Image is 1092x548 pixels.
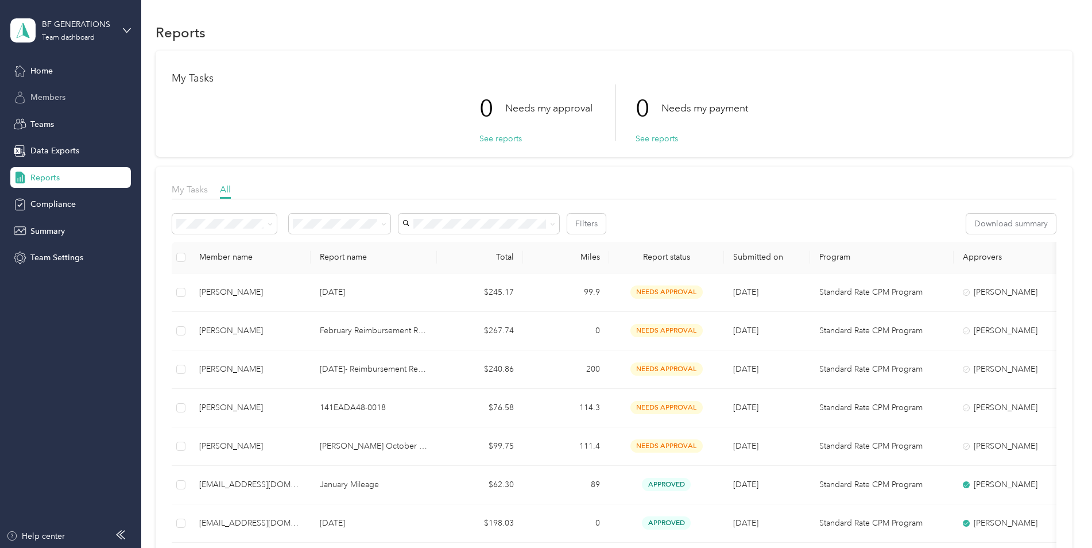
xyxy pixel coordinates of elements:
[199,363,301,376] div: [PERSON_NAME]
[190,242,311,273] th: Member name
[320,478,428,491] p: January Mileage
[532,252,600,262] div: Miles
[810,504,954,543] td: Standard Rate CPM Program
[320,286,428,299] p: [DATE]
[523,504,609,543] td: 0
[156,26,206,38] h1: Reports
[437,504,523,543] td: $198.03
[567,214,606,234] button: Filters
[642,516,691,530] span: approved
[446,252,514,262] div: Total
[30,91,65,103] span: Members
[199,517,301,530] div: [EMAIL_ADDRESS][DOMAIN_NAME]
[618,252,715,262] span: Report status
[437,389,523,427] td: $76.58
[437,312,523,350] td: $267.74
[733,287,758,297] span: [DATE]
[661,101,748,115] p: Needs my payment
[630,285,703,299] span: needs approval
[630,439,703,453] span: needs approval
[810,466,954,504] td: Standard Rate CPM Program
[963,440,1059,453] div: [PERSON_NAME]
[630,324,703,337] span: needs approval
[30,172,60,184] span: Reports
[320,402,428,414] p: 141EADA48-0018
[199,252,301,262] div: Member name
[963,517,1059,530] div: [PERSON_NAME]
[963,363,1059,376] div: [PERSON_NAME]
[636,84,661,133] p: 0
[733,480,758,489] span: [DATE]
[963,478,1059,491] div: [PERSON_NAME]
[523,273,609,312] td: 99.9
[636,133,678,145] button: See reports
[30,118,54,130] span: Teams
[810,389,954,427] td: Standard Rate CPM Program
[819,325,944,337] p: Standard Rate CPM Program
[30,225,65,237] span: Summary
[479,133,522,145] button: See reports
[30,145,79,157] span: Data Exports
[963,286,1059,299] div: [PERSON_NAME]
[733,326,758,335] span: [DATE]
[30,252,83,264] span: Team Settings
[30,65,53,77] span: Home
[810,427,954,466] td: Standard Rate CPM Program
[6,530,65,542] button: Help center
[819,286,944,299] p: Standard Rate CPM Program
[810,273,954,312] td: Standard Rate CPM Program
[724,242,810,273] th: Submitted on
[819,402,944,414] p: Standard Rate CPM Program
[199,478,301,491] div: [EMAIL_ADDRESS][DOMAIN_NAME]
[172,184,208,195] span: My Tasks
[963,402,1059,414] div: [PERSON_NAME]
[963,325,1059,337] div: [PERSON_NAME]
[320,517,428,530] p: [DATE]
[479,84,505,133] p: 0
[437,273,523,312] td: $245.17
[523,350,609,389] td: 200
[199,325,301,337] div: [PERSON_NAME]
[220,184,231,195] span: All
[810,242,954,273] th: Program
[505,101,593,115] p: Needs my approval
[819,363,944,376] p: Standard Rate CPM Program
[437,350,523,389] td: $240.86
[199,402,301,414] div: [PERSON_NAME]
[199,440,301,453] div: [PERSON_NAME]
[320,363,428,376] p: [DATE]- Reimbursement Report- [PERSON_NAME]
[437,466,523,504] td: $62.30
[642,478,691,491] span: approved
[1028,484,1092,548] iframe: Everlance-gr Chat Button Frame
[733,441,758,451] span: [DATE]
[954,242,1068,273] th: Approvers
[819,478,944,491] p: Standard Rate CPM Program
[437,427,523,466] td: $99.75
[810,350,954,389] td: Standard Rate CPM Program
[523,466,609,504] td: 89
[320,440,428,453] p: [PERSON_NAME] October Reimbursements
[630,362,703,376] span: needs approval
[733,364,758,374] span: [DATE]
[733,518,758,528] span: [DATE]
[30,198,76,210] span: Compliance
[311,242,437,273] th: Report name
[523,389,609,427] td: 114.3
[523,312,609,350] td: 0
[819,440,944,453] p: Standard Rate CPM Program
[810,312,954,350] td: Standard Rate CPM Program
[172,72,1056,84] h1: My Tasks
[819,517,944,530] p: Standard Rate CPM Program
[630,401,703,414] span: needs approval
[42,18,114,30] div: BF GENERATIONS
[733,403,758,412] span: [DATE]
[523,427,609,466] td: 111.4
[320,325,428,337] p: February Reimbursement Report
[199,286,301,299] div: [PERSON_NAME]
[966,214,1056,234] button: Download summary
[42,34,95,41] div: Team dashboard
